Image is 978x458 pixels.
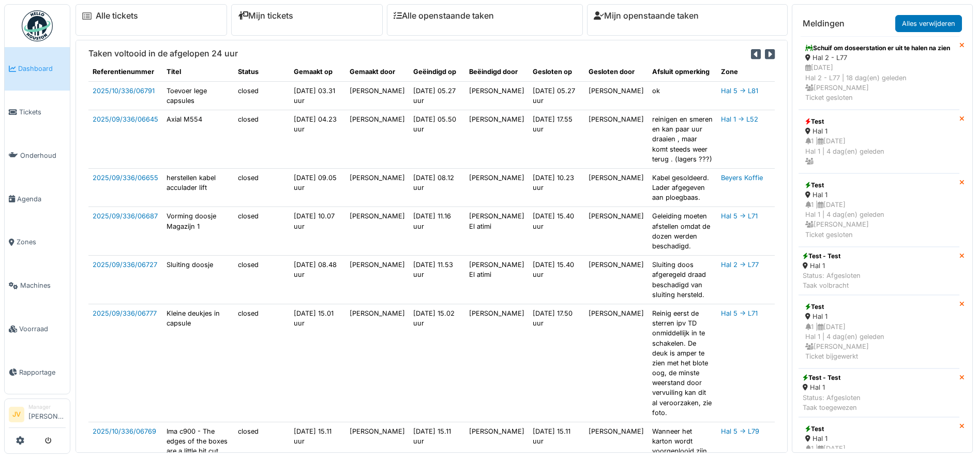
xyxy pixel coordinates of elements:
[805,136,953,166] div: 1 | [DATE] Hal 1 | 4 dag(en) geleden
[465,81,529,110] td: [PERSON_NAME]
[805,43,953,53] div: Schuif om doseerstation er uit te halen na zien
[648,110,717,168] td: reinigen en smeren en kan paar uur draaien , maar komt steeds weer terug . (lagers ???)
[234,63,290,81] th: Status
[529,63,584,81] th: Gesloten op
[584,168,648,207] td: [PERSON_NAME]
[162,168,234,207] td: herstellen kabel acculader lift
[234,256,290,304] td: closed
[345,168,409,207] td: [PERSON_NAME]
[529,256,584,304] td: [DATE] 15.40 uur
[648,63,717,81] th: Afsluit opmerking
[805,302,953,312] div: Test
[529,168,584,207] td: [DATE] 10.23 uur
[721,87,758,95] a: Hal 5 -> L81
[805,312,953,321] div: Hal 1
[805,181,953,190] div: Test
[5,91,70,134] a: Tickets
[96,11,138,21] a: Alle tickets
[805,126,953,136] div: Hal 1
[19,107,66,117] span: Tickets
[721,212,758,220] a: Hal 5 -> L71
[345,110,409,168] td: [PERSON_NAME]
[584,304,648,422] td: [PERSON_NAME]
[290,207,345,256] td: [DATE] 10.07 uur
[162,207,234,256] td: Vorming doosje Magazijn 1
[721,115,758,123] a: Hal 1 -> L52
[162,256,234,304] td: Sluiting doosje
[17,194,66,204] span: Agenda
[162,63,234,81] th: Titel
[162,304,234,422] td: Kleine deukjes in capsule
[18,64,66,73] span: Dashboard
[529,110,584,168] td: [DATE] 17.55 uur
[5,177,70,220] a: Agenda
[648,256,717,304] td: Sluiting doos afgeregeld draad beschadigd van sluiting hersteld.
[409,304,465,422] td: [DATE] 15.02 uur
[345,207,409,256] td: [PERSON_NAME]
[28,403,66,411] div: Manager
[799,36,959,110] a: Schuif om doseerstation er uit te halen na zien Hal 2 - L77 [DATE]Hal 2 - L77 | 18 dag(en) gelede...
[5,220,70,264] a: Zones
[895,15,962,32] a: Alles verwijderen
[799,110,959,173] a: Test Hal 1 1 |[DATE]Hal 1 | 4 dag(en) geleden
[805,63,953,102] div: [DATE] Hal 2 - L77 | 18 dag(en) geleden [PERSON_NAME] Ticket gesloten
[5,47,70,91] a: Dashboard
[805,434,953,444] div: Hal 1
[234,81,290,110] td: closed
[584,207,648,256] td: [PERSON_NAME]
[22,10,53,41] img: Badge_color-CXgf-gQk.svg
[584,110,648,168] td: [PERSON_NAME]
[290,63,345,81] th: Gemaakt op
[584,63,648,81] th: Gesloten door
[409,110,465,168] td: [DATE] 05.50 uur
[93,115,158,123] a: 2025/09/336/06645
[465,304,529,422] td: [PERSON_NAME]
[290,168,345,207] td: [DATE] 09.05 uur
[803,252,861,261] div: Test - Test
[648,207,717,256] td: Geleiding moeten afstellen omdat de dozen werden beschadigd.
[93,87,155,95] a: 2025/10/336/06791
[648,168,717,207] td: Kabel gesoldeerd. Lader afgegeven aan ploegbaas.
[234,207,290,256] td: closed
[409,168,465,207] td: [DATE] 08.12 uur
[93,427,156,435] a: 2025/10/336/06769
[721,261,759,269] a: Hal 2 -> L77
[162,81,234,110] td: Toevoer lege capsules
[20,151,66,160] span: Onderhoud
[803,393,861,412] div: Status: Afgesloten Taak toegewezen
[93,212,158,220] a: 2025/09/336/06687
[803,382,861,392] div: Hal 1
[584,256,648,304] td: [PERSON_NAME]
[465,110,529,168] td: [PERSON_NAME]
[584,81,648,110] td: [PERSON_NAME]
[805,200,953,240] div: 1 | [DATE] Hal 1 | 4 dag(en) geleden [PERSON_NAME] Ticket gesloten
[238,11,293,21] a: Mijn tickets
[234,110,290,168] td: closed
[529,304,584,422] td: [DATE] 17.50 uur
[93,174,158,182] a: 2025/09/336/06655
[5,134,70,178] a: Onderhoud
[529,81,584,110] td: [DATE] 05.27 uur
[648,304,717,422] td: Reinig eerst de sterren ipv TD onmiddellijk in te schakelen. De deuk is amper te zien met het blo...
[20,280,66,290] span: Machines
[345,304,409,422] td: [PERSON_NAME]
[93,309,157,317] a: 2025/09/336/06777
[805,53,953,63] div: Hal 2 - L77
[234,168,290,207] td: closed
[803,271,861,290] div: Status: Afgesloten Taak volbracht
[721,427,759,435] a: Hal 5 -> L79
[799,247,959,296] a: Test - Test Hal 1 Status: AfgeslotenTaak volbracht
[773,63,846,81] th: Machine
[805,424,953,434] div: Test
[5,350,70,394] a: Rapportage
[805,190,953,200] div: Hal 1
[290,110,345,168] td: [DATE] 04.23 uur
[803,261,861,271] div: Hal 1
[465,168,529,207] td: [PERSON_NAME]
[465,207,529,256] td: [PERSON_NAME] El atimi
[5,307,70,351] a: Voorraad
[19,367,66,377] span: Rapportage
[162,110,234,168] td: Axial M554
[5,264,70,307] a: Machines
[803,373,861,382] div: Test - Test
